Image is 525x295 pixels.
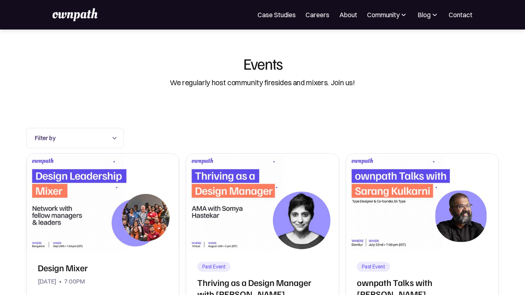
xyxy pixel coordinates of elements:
[306,10,329,20] a: Careers
[243,56,282,71] div: Events
[170,77,355,88] div: We regularly host community firesides and mixers. Join us!
[449,10,472,20] a: Contact
[202,263,226,270] div: Past Event
[362,263,385,270] div: Past Event
[418,10,439,20] div: Blog
[26,128,124,148] div: Filter by
[418,10,431,20] div: Blog
[367,10,399,20] div: Community
[258,10,296,20] a: Case Studies
[35,133,107,143] div: Filter by
[367,10,408,20] div: Community
[64,276,85,287] div: 7:00PM
[59,276,62,287] div: •
[339,10,357,20] a: About
[38,262,88,273] h2: Design Mixer
[38,276,57,287] div: [DATE]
